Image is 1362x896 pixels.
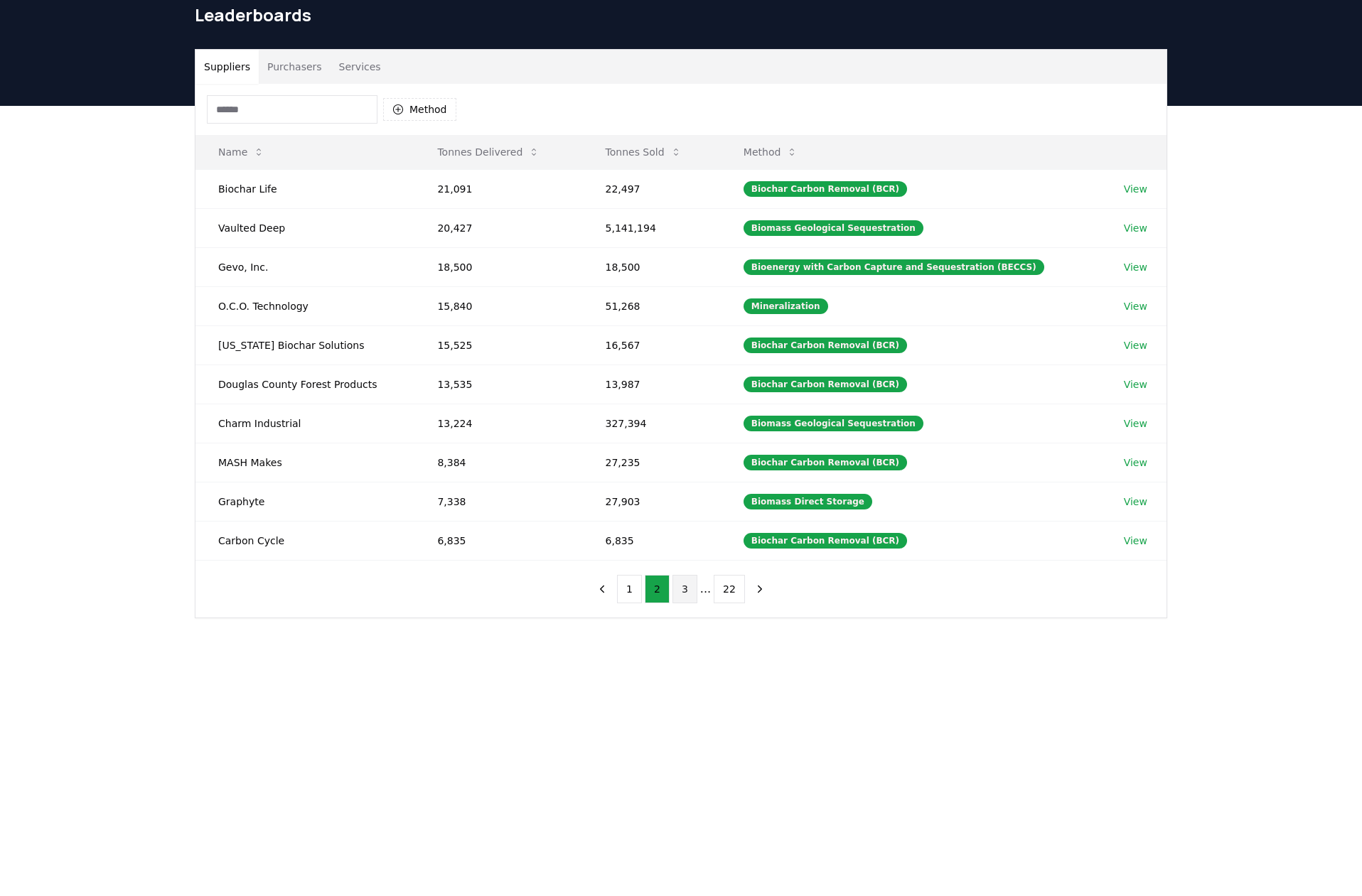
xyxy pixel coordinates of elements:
[744,181,907,197] div: Biochar Carbon Removal (BCR)
[583,482,721,521] td: 27,903
[414,482,582,521] td: 7,338
[195,208,414,247] td: Vaulted Deep
[744,220,923,236] div: Biomass Geological Sequestration
[195,482,414,521] td: Graphyte
[195,325,414,365] td: [US_STATE] Biochar Solutions
[195,404,414,443] td: Charm Industrial
[744,338,907,353] div: Biochar Carbon Removal (BCR)
[748,575,772,603] button: next page
[645,575,670,603] button: 2
[744,259,1044,275] div: Bioenergy with Carbon Capture and Sequestration (BECCS)
[195,247,414,286] td: Gevo, Inc.
[259,50,331,84] button: Purchasers
[714,575,745,603] button: 22
[583,325,721,365] td: 16,567
[195,443,414,482] td: MASH Makes
[583,208,721,247] td: 5,141,194
[1124,338,1147,352] a: View
[414,521,582,560] td: 6,835
[744,377,907,392] div: Biochar Carbon Removal (BCR)
[744,533,907,549] div: Biochar Carbon Removal (BCR)
[583,247,721,286] td: 18,500
[700,581,711,598] li: ...
[414,443,582,482] td: 8,384
[1124,221,1147,235] a: View
[195,365,414,404] td: Douglas County Forest Products
[195,521,414,560] td: Carbon Cycle
[414,247,582,286] td: 18,500
[1124,455,1147,470] a: View
[583,365,721,404] td: 13,987
[1124,534,1147,548] a: View
[414,286,582,325] td: 15,840
[744,455,907,470] div: Biochar Carbon Removal (BCR)
[594,138,693,166] button: Tonnes Sold
[583,521,721,560] td: 6,835
[414,208,582,247] td: 20,427
[195,286,414,325] td: O.C.O. Technology
[207,138,276,166] button: Name
[331,50,390,84] button: Services
[744,298,828,314] div: Mineralization
[414,169,582,208] td: 21,091
[744,494,872,509] div: Biomass Direct Storage
[1124,416,1147,431] a: View
[1124,377,1147,392] a: View
[195,4,1167,26] h1: Leaderboards
[583,404,721,443] td: 327,394
[414,404,582,443] td: 13,224
[1124,182,1147,196] a: View
[583,443,721,482] td: 27,235
[414,325,582,365] td: 15,525
[1124,299,1147,313] a: View
[590,575,614,603] button: previous page
[195,50,259,84] button: Suppliers
[744,416,923,431] div: Biomass Geological Sequestration
[672,575,697,603] button: 3
[732,138,810,166] button: Method
[1124,260,1147,274] a: View
[583,286,721,325] td: 51,268
[1124,495,1147,509] a: View
[414,365,582,404] td: 13,535
[583,169,721,208] td: 22,497
[426,138,551,166] button: Tonnes Delivered
[617,575,642,603] button: 1
[383,98,456,121] button: Method
[195,169,414,208] td: Biochar Life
